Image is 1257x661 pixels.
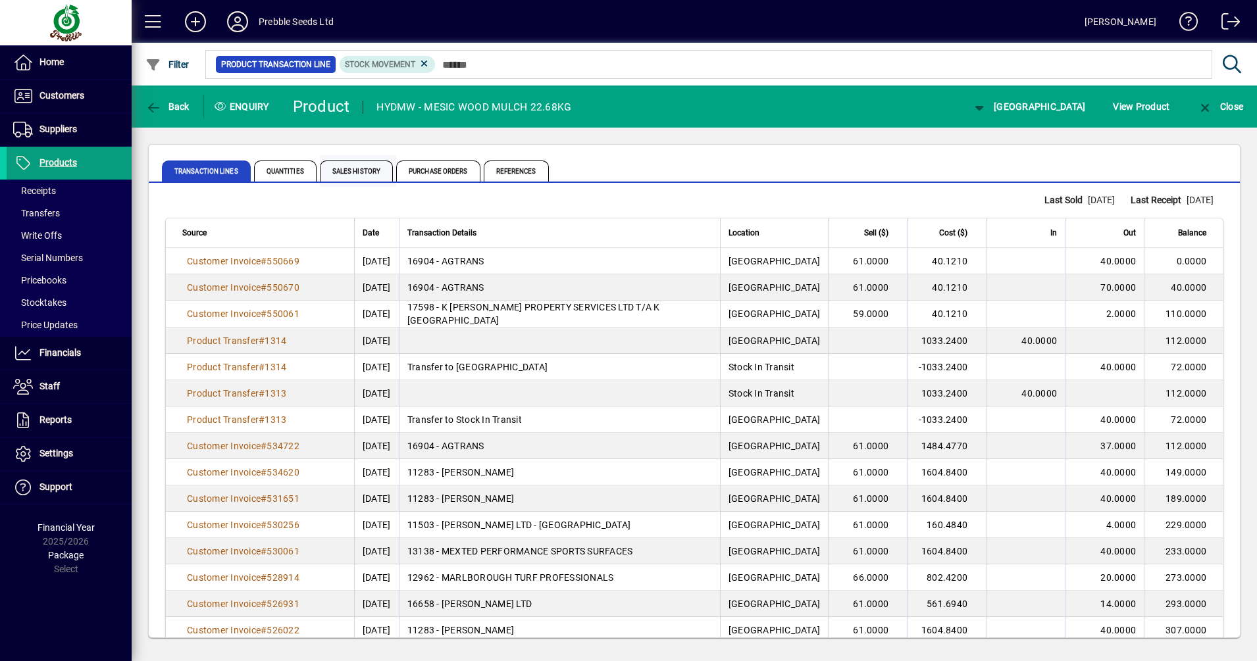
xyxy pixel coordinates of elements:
span: 530061 [267,546,299,556]
span: Transaction Details [407,226,476,240]
a: Customer Invoice#550670 [182,280,304,295]
span: Stock movement [345,60,415,69]
a: Serial Numbers [7,247,132,269]
a: Staff [7,370,132,403]
td: 273.0000 [1144,564,1223,591]
span: Customer Invoice [187,308,261,319]
span: 40.0000 [1100,362,1136,372]
button: Profile [217,10,259,34]
span: Quantities [254,160,317,182]
a: Product Transfer#1314 [182,333,291,348]
span: Last Sold [1044,193,1088,207]
span: Balance [1178,226,1206,240]
div: [PERSON_NAME] [1085,11,1156,32]
td: 72.0000 [1144,406,1223,433]
span: [GEOGRAPHIC_DATA] [729,572,820,583]
td: 16904 - AGTRANS [399,248,720,274]
a: Customer Invoice#534620 [182,465,304,479]
span: Back [145,101,190,112]
span: 534722 [267,441,299,451]
span: Sell ($) [864,226,888,240]
span: [DATE] [1187,195,1214,205]
td: 149.0000 [1144,459,1223,485]
a: Product Transfer#1313 [182,386,291,401]
span: Customer Invoice [187,546,261,556]
td: 61.0000 [828,538,907,564]
app-page-header-button: Close enquiry [1183,95,1257,118]
span: [GEOGRAPHIC_DATA] [729,599,820,609]
a: Customer Invoice#530256 [182,518,304,532]
span: Stock In Transit [729,388,794,399]
td: 61.0000 [828,248,907,274]
span: 526022 [267,625,299,635]
td: [DATE] [354,248,399,274]
span: # [261,308,267,319]
span: 40.0000 [1100,467,1136,477]
div: HYDMW - MESIC WOOD MULCH 22.68KG [376,97,571,118]
app-page-header-button: Change Location [958,95,1100,118]
div: Prebble Seeds Ltd [259,11,334,32]
span: Purchase Orders [396,160,480,182]
td: [DATE] [354,301,399,328]
button: View Product [1110,95,1173,118]
span: Out [1123,226,1136,240]
a: Reports [7,404,132,437]
td: Transfer to [GEOGRAPHIC_DATA] [399,354,720,380]
a: Support [7,471,132,504]
span: [GEOGRAPHIC_DATA] [971,101,1086,112]
button: Close [1194,95,1246,118]
a: Settings [7,437,132,470]
span: Product Transfer [187,335,259,346]
span: 37.0000 [1100,441,1136,451]
td: 40.1210 [907,248,986,274]
span: Customers [39,90,84,101]
span: 550669 [267,256,299,266]
td: 160.4840 [907,512,986,538]
td: 293.0000 [1144,591,1223,617]
td: 16658 - [PERSON_NAME] LTD [399,591,720,617]
span: 20.0000 [1100,572,1136,583]
span: Settings [39,448,73,458]
span: Support [39,481,72,492]
td: 110.0000 [1144,301,1223,328]
div: Product [293,96,350,117]
span: Stock In Transit [729,362,794,372]
span: Close [1197,101,1243,112]
span: Customer Invoice [187,520,261,530]
span: 1314 [265,362,286,372]
span: 40.0000 [1100,546,1136,556]
td: 11503 - [PERSON_NAME] LTD - [GEOGRAPHIC_DATA] [399,512,720,538]
a: Price Updates [7,314,132,336]
span: Serial Numbers [13,253,83,263]
span: 550061 [267,308,299,319]
td: 1033.2400 [907,380,986,406]
span: [GEOGRAPHIC_DATA] [729,335,820,346]
span: [GEOGRAPHIC_DATA] [729,467,820,477]
app-page-header-button: Back [132,95,204,118]
td: 72.0000 [1144,354,1223,380]
td: [DATE] [354,459,399,485]
span: Package [48,550,84,560]
span: # [261,546,267,556]
td: 61.0000 [828,485,907,512]
td: 40.1210 [907,274,986,301]
td: 40.1210 [907,301,986,328]
td: [DATE] [354,406,399,433]
td: [DATE] [354,274,399,301]
a: Customer Invoice#531651 [182,491,304,506]
span: [DATE] [1088,195,1115,205]
a: Customer Invoice#550061 [182,306,304,321]
span: 4.0000 [1106,520,1137,530]
span: Filter [145,59,190,70]
a: Stocktakes [7,291,132,314]
span: # [261,520,267,530]
span: Transfers [13,208,60,218]
a: Customer Invoice#534722 [182,439,304,453]
span: 1313 [265,388,286,399]
a: Transfers [7,202,132,224]
span: 531651 [267,493,299,504]
a: Financials [7,337,132,370]
span: Product Transfer [187,362,259,372]
span: # [261,282,267,293]
td: 0.0000 [1144,248,1223,274]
